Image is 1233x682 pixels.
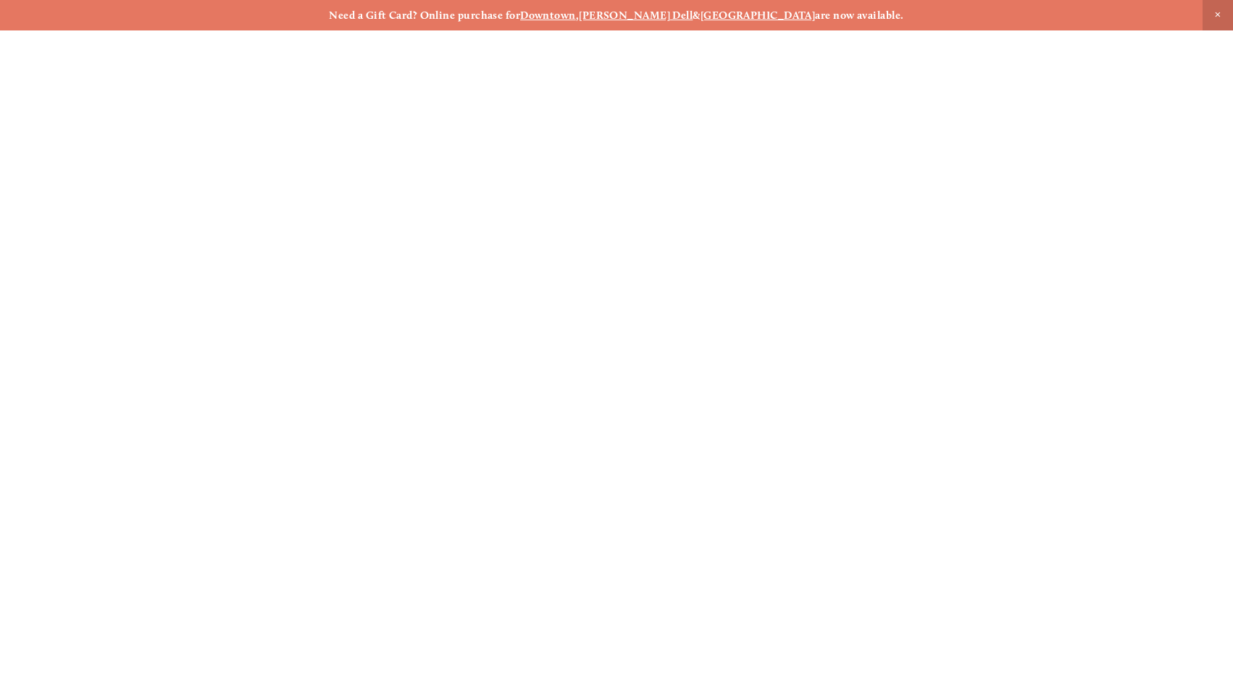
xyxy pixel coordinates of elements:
[701,9,816,22] a: [GEOGRAPHIC_DATA]
[520,9,576,22] a: Downtown
[329,9,520,22] strong: Need a Gift Card? Online purchase for
[579,9,693,22] a: [PERSON_NAME] Dell
[815,9,903,22] strong: are now available.
[693,9,700,22] strong: &
[576,9,579,22] strong: ,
